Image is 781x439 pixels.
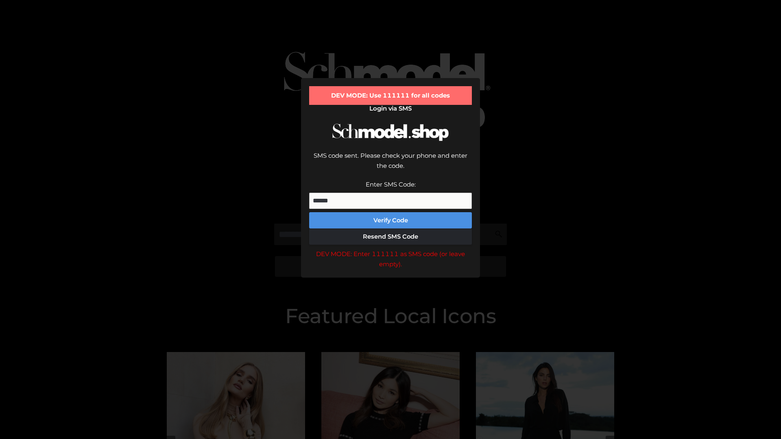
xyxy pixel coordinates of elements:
label: Enter SMS Code: [366,180,416,188]
div: DEV MODE: Enter 111111 as SMS code (or leave empty). [309,249,472,269]
h2: Login via SMS [309,105,472,112]
button: Resend SMS Code [309,228,472,245]
button: Verify Code [309,212,472,228]
div: DEV MODE: Use 111111 for all codes [309,86,472,105]
img: Schmodel Logo [329,116,452,148]
div: SMS code sent. Please check your phone and enter the code. [309,150,472,179]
